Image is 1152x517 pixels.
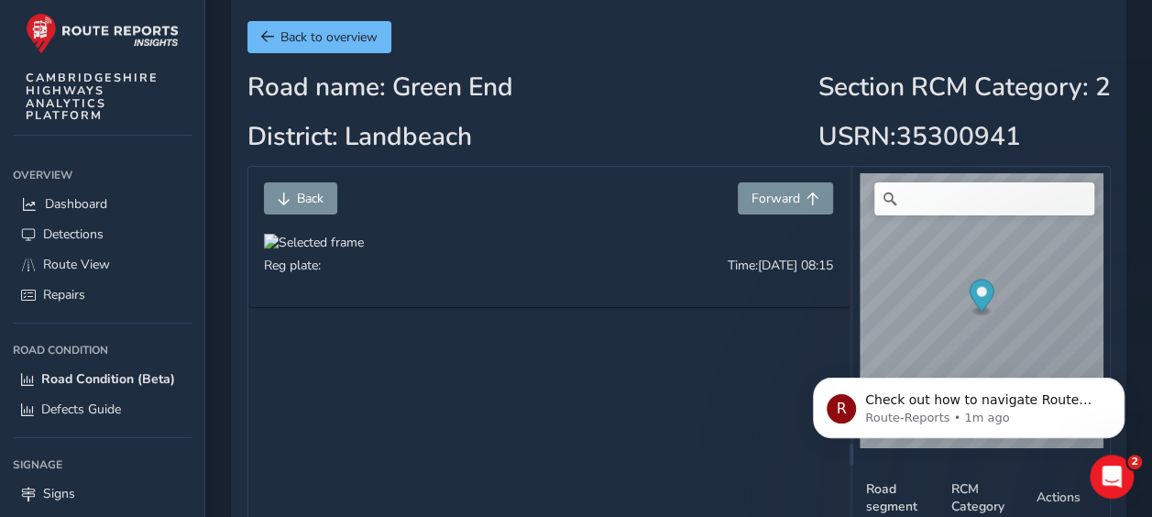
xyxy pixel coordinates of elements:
p: Reg plate: [264,256,321,275]
span: Back to overview [280,28,378,46]
div: Map marker [969,279,993,316]
iframe: Intercom live chat [1090,455,1134,499]
span: Road segment [866,480,926,515]
canvas: Map [860,173,1103,448]
span: RCM Category [951,480,1011,515]
button: Forward [738,182,833,214]
input: Search [874,182,1094,215]
a: Signs [13,478,192,509]
span: CAMBRIDGESHIRE HIGHWAYS ANALYTICS PLATFORM [26,71,159,122]
span: Dashboard [45,195,107,213]
span: Forward [752,190,800,207]
div: Signage [13,451,192,478]
span: 2 [1127,455,1142,469]
h2: District: Landbeach [247,122,513,153]
p: Time: [DATE] 08:15 [728,256,833,288]
a: Detections [13,219,192,249]
span: Detections [43,225,104,243]
h2: Section RCM Category : 2 [818,72,1111,104]
span: Road Condition (Beta) [41,370,175,388]
div: Overview [13,161,192,189]
a: Repairs [13,280,192,310]
span: Repairs [43,286,85,303]
a: Defects Guide [13,394,192,424]
a: Dashboard [13,189,192,219]
span: Actions [1037,489,1081,506]
button: Back [264,182,337,214]
a: Route View [13,249,192,280]
span: Defects Guide [41,401,121,418]
span: Route View [43,256,110,273]
img: rr logo [26,13,179,54]
span: Back [297,190,324,207]
iframe: Intercom notifications message [785,339,1152,467]
a: Road Condition (Beta) [13,364,192,394]
button: Back to overview [247,21,391,53]
h2: Road name: Green End [247,72,513,104]
h2: USRN: 35300941 [818,122,1111,153]
div: Road Condition [13,336,192,364]
span: Signs [43,485,75,502]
